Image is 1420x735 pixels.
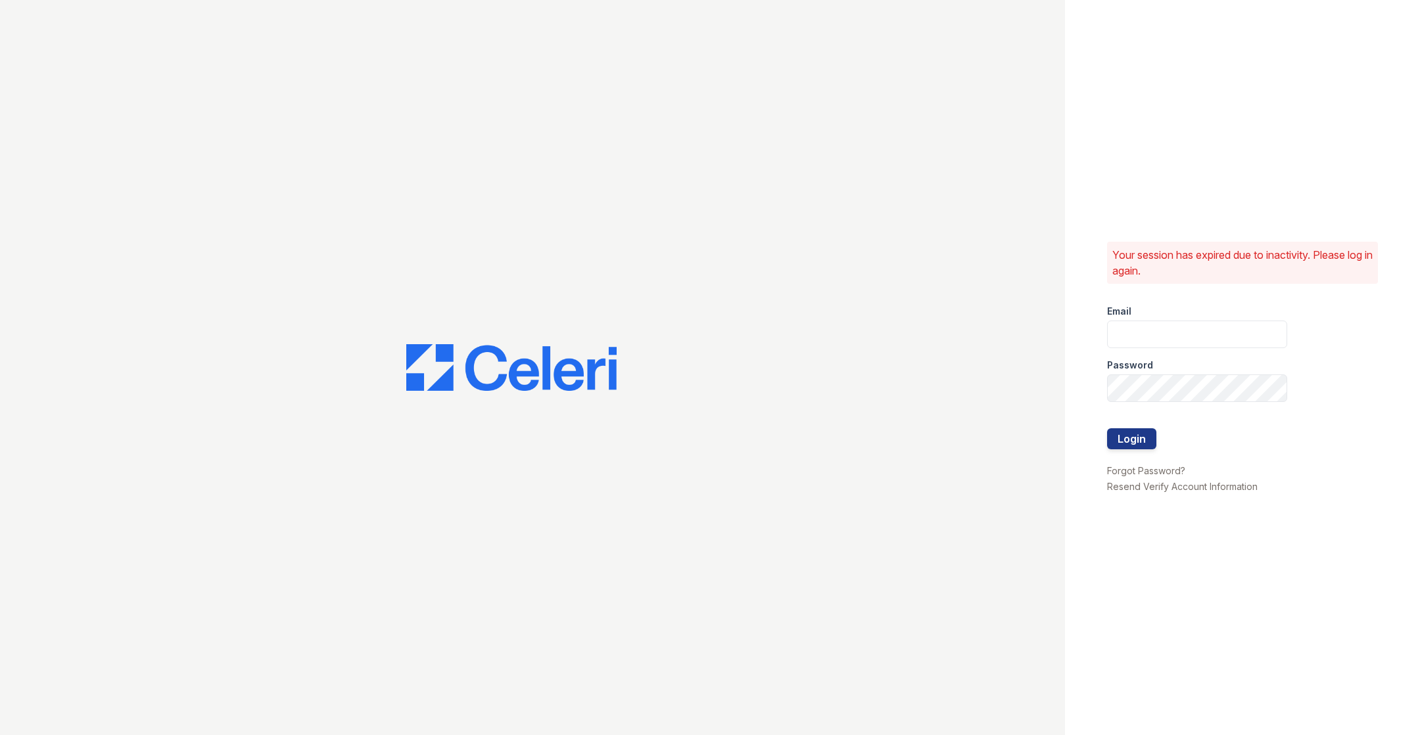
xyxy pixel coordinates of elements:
[1107,428,1156,449] button: Login
[1107,359,1153,372] label: Password
[406,344,617,391] img: CE_Logo_Blue-a8612792a0a2168367f1c8372b55b34899dd931a85d93a1a3d3e32e68fde9ad4.png
[1107,305,1131,318] label: Email
[1112,247,1373,278] p: Your session has expired due to inactivity. Please log in again.
[1107,465,1185,476] a: Forgot Password?
[1107,481,1258,492] a: Resend Verify Account Information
